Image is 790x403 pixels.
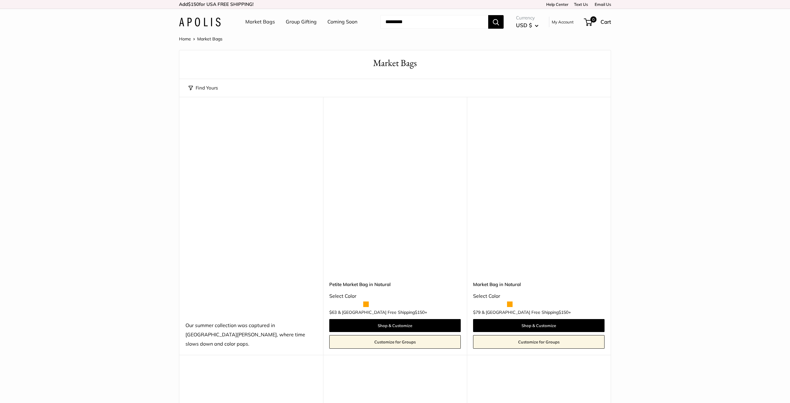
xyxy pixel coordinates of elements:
[185,321,317,349] div: Our summer collection was captured in [GEOGRAPHIC_DATA][PERSON_NAME], where time slows down and c...
[188,1,199,7] span: $150
[473,281,605,288] a: Market Bag in Natural
[516,14,538,22] span: Currency
[329,281,461,288] a: Petite Market Bag in Natural
[329,292,461,301] div: Select Color
[329,310,337,315] span: $63
[286,17,317,27] a: Group Gifting
[179,18,221,27] img: Apolis
[544,2,568,7] a: Help Center
[329,112,461,244] a: Petite Market Bag in Naturaldescription_Effortless style that elevates every moment
[574,2,588,7] a: Text Us
[552,18,574,26] a: My Account
[415,310,425,315] span: $150
[516,20,538,30] button: USD $
[473,319,605,332] a: Shop & Customize
[488,15,504,29] button: Search
[516,22,532,28] span: USD $
[327,17,357,27] a: Coming Soon
[473,335,605,349] a: Customize for Groups
[338,310,427,314] span: & [GEOGRAPHIC_DATA] Free Shipping +
[601,19,611,25] span: Cart
[189,84,218,92] button: Find Yours
[245,17,275,27] a: Market Bags
[559,310,568,315] span: $150
[329,335,461,349] a: Customize for Groups
[473,112,605,244] a: Market Bag in NaturalMarket Bag in Natural
[473,310,480,315] span: $79
[380,15,488,29] input: Search...
[592,2,611,7] a: Email Us
[179,36,191,42] a: Home
[179,35,222,43] nav: Breadcrumb
[329,319,461,332] a: Shop & Customize
[584,17,611,27] a: 0 Cart
[590,16,597,23] span: 0
[473,292,605,301] div: Select Color
[197,36,222,42] span: Market Bags
[189,56,601,70] h1: Market Bags
[482,310,571,314] span: & [GEOGRAPHIC_DATA] Free Shipping +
